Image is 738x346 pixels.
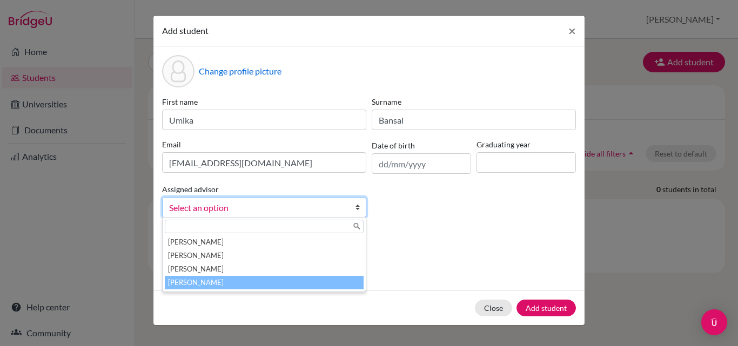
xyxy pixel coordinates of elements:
button: Close [560,16,585,46]
li: [PERSON_NAME] [165,276,364,289]
li: [PERSON_NAME] [165,235,364,249]
div: Profile picture [162,55,194,87]
label: Graduating year [477,139,576,150]
button: Close [475,300,512,316]
label: First name [162,96,366,107]
input: dd/mm/yyyy [372,153,471,174]
li: [PERSON_NAME] [165,262,364,276]
li: [PERSON_NAME] [165,249,364,262]
label: Surname [372,96,576,107]
div: Open Intercom Messenger [701,309,727,335]
button: Add student [516,300,576,316]
label: Date of birth [372,140,415,151]
span: × [568,23,576,38]
label: Assigned advisor [162,184,219,195]
label: Email [162,139,366,150]
span: Select an option [169,201,345,215]
span: Add student [162,25,209,36]
p: Parents [162,235,576,248]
